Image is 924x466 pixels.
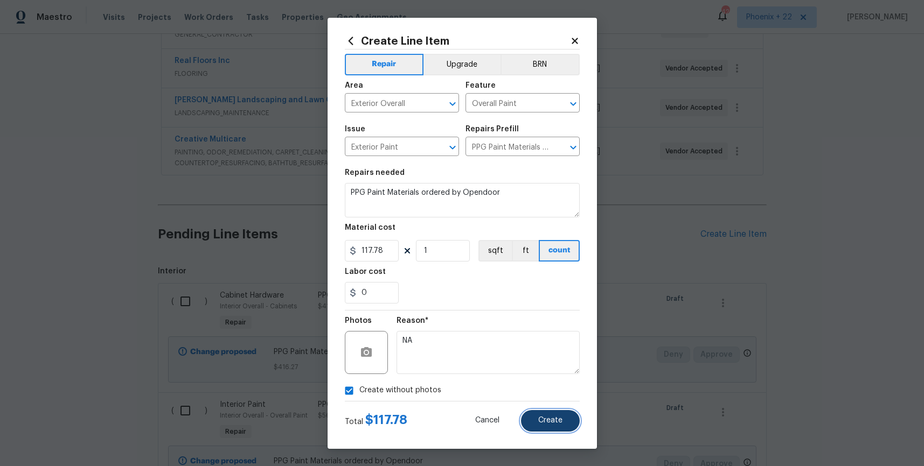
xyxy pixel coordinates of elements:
button: Cancel [458,410,517,432]
button: sqft [478,240,512,262]
span: Create [538,416,562,425]
h5: Feature [466,82,496,89]
button: BRN [501,54,580,75]
textarea: PPG Paint Materials ordered by Opendoor [345,183,580,217]
h5: Material cost [345,224,395,231]
textarea: NA [397,331,580,374]
button: Open [566,140,581,155]
button: Repair [345,54,424,75]
h2: Create Line Item [345,35,570,47]
h5: Repairs needed [345,169,405,176]
button: count [539,240,580,262]
button: Open [445,140,460,155]
button: Open [566,96,581,111]
h5: Issue [345,125,365,133]
h5: Photos [345,317,372,324]
button: Create [521,410,580,432]
button: Open [445,96,460,111]
span: Create without photos [359,385,441,396]
h5: Area [345,82,363,89]
h5: Labor cost [345,268,386,276]
span: Cancel [475,416,499,425]
h5: Reason* [397,317,428,324]
span: $ 117.78 [365,413,407,426]
div: Total [345,414,407,427]
h5: Repairs Prefill [466,125,519,133]
button: Upgrade [423,54,501,75]
button: ft [512,240,539,262]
